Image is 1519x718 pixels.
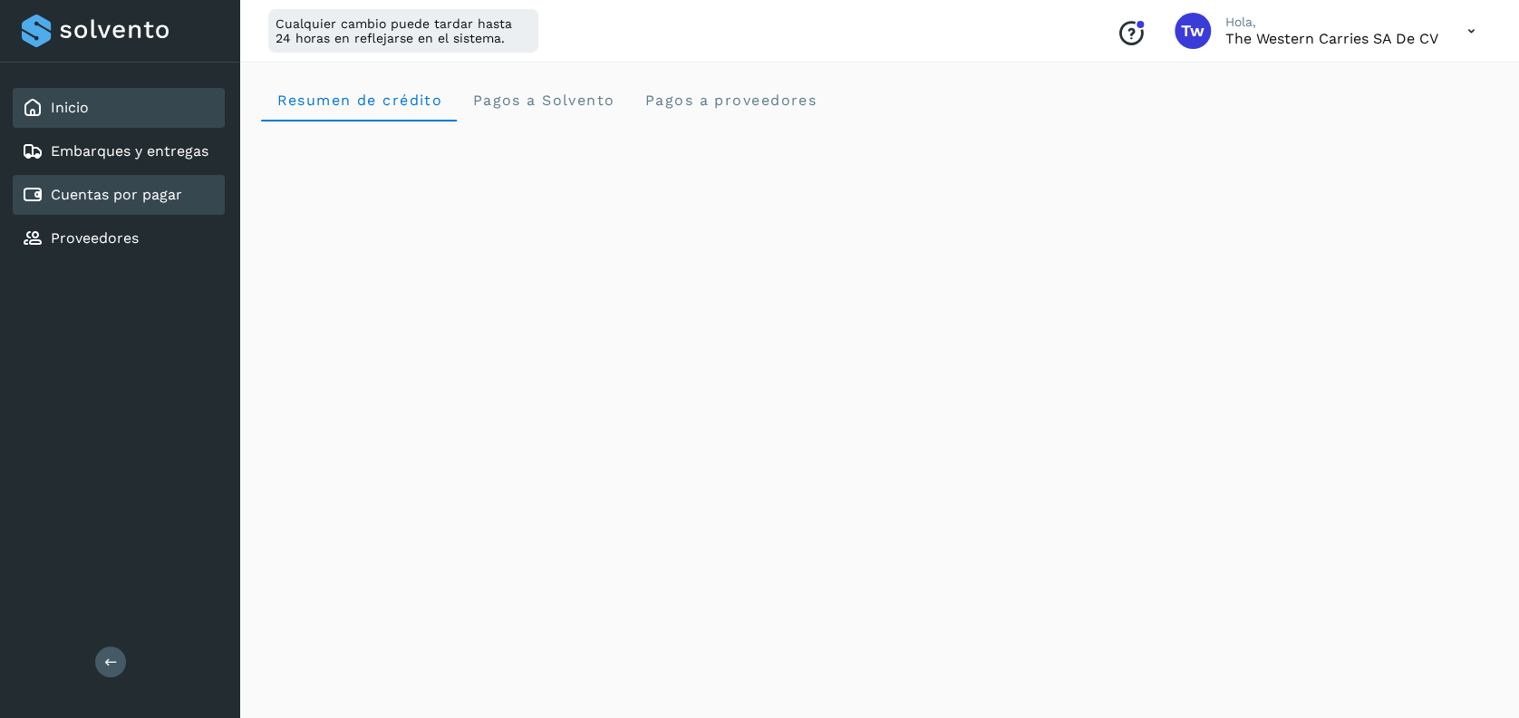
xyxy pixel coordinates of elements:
[13,88,225,128] div: Inicio
[471,92,614,109] span: Pagos a Solvento
[13,175,225,215] div: Cuentas por pagar
[51,142,208,160] a: Embarques y entregas
[1225,15,1438,30] p: Hola,
[13,218,225,258] div: Proveedores
[51,186,182,203] a: Cuentas por pagar
[51,99,89,116] a: Inicio
[1225,30,1438,47] p: The western carries SA de CV
[276,92,442,109] span: Resumen de crédito
[51,229,139,247] a: Proveedores
[643,92,817,109] span: Pagos a proveedores
[13,131,225,171] div: Embarques y entregas
[268,9,538,53] div: Cualquier cambio puede tardar hasta 24 horas en reflejarse en el sistema.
